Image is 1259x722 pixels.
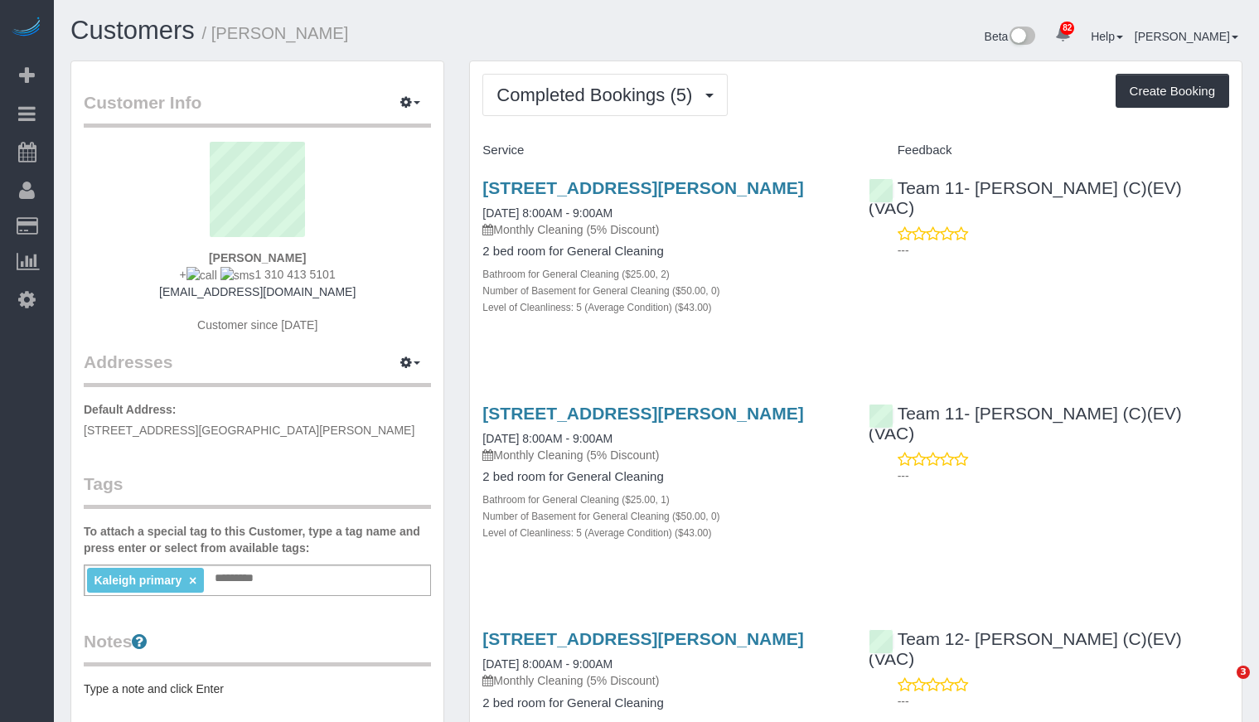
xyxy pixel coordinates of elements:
a: Help [1091,30,1123,43]
img: Automaid Logo [10,17,43,40]
small: Bathroom for General Cleaning ($25.00, 2) [482,269,669,280]
small: Number of Basement for General Cleaning ($50.00, 0) [482,285,719,297]
h4: 2 bed room for General Cleaning [482,470,843,484]
a: 82 [1047,17,1079,53]
small: / [PERSON_NAME] [202,24,349,42]
p: --- [898,242,1229,259]
a: [STREET_ADDRESS][PERSON_NAME] [482,404,803,423]
label: Default Address: [84,401,177,418]
a: [PERSON_NAME] [1135,30,1238,43]
h4: 2 bed room for General Cleaning [482,245,843,259]
img: New interface [1008,27,1035,48]
p: Monthly Cleaning (5% Discount) [482,672,843,689]
span: + 1 310 413 5101 [180,268,336,281]
img: sms [220,267,255,283]
legend: Notes [84,629,431,666]
pre: Type a note and click Enter [84,681,431,697]
legend: Customer Info [84,90,431,128]
p: --- [898,468,1229,484]
small: Bathroom for General Cleaning ($25.00, 1) [482,494,669,506]
small: Number of Basement for General Cleaning ($50.00, 0) [482,511,719,522]
h4: 2 bed room for General Cleaning [482,696,843,710]
a: [DATE] 8:00AM - 9:00AM [482,206,613,220]
a: Team 11- [PERSON_NAME] (C)(EV)(VAC) [869,178,1182,217]
a: [STREET_ADDRESS][PERSON_NAME] [482,629,803,648]
p: Monthly Cleaning (5% Discount) [482,221,843,238]
a: [EMAIL_ADDRESS][DOMAIN_NAME] [159,285,356,298]
small: Level of Cleanliness: 5 (Average Condition) ($43.00) [482,302,711,313]
strong: [PERSON_NAME] [209,251,306,264]
a: × [189,574,196,588]
span: Customer since [DATE] [197,318,317,332]
legend: Tags [84,472,431,509]
a: [STREET_ADDRESS][PERSON_NAME] [482,178,803,197]
span: [STREET_ADDRESS][GEOGRAPHIC_DATA][PERSON_NAME] [84,424,414,437]
a: [DATE] 8:00AM - 9:00AM [482,432,613,445]
p: --- [898,693,1229,710]
a: Team 11- [PERSON_NAME] (C)(EV)(VAC) [869,404,1182,443]
label: To attach a special tag to this Customer, type a tag name and press enter or select from availabl... [84,523,431,556]
p: Monthly Cleaning (5% Discount) [482,447,843,463]
button: Create Booking [1116,74,1229,109]
a: Customers [70,16,195,45]
a: Beta [985,30,1036,43]
h4: Feedback [869,143,1229,157]
span: 82 [1060,22,1074,35]
a: [DATE] 8:00AM - 9:00AM [482,657,613,671]
img: call [186,267,217,283]
a: Team 12- [PERSON_NAME] (C)(EV)(VAC) [869,629,1182,668]
h4: Service [482,143,843,157]
span: Kaleigh primary [94,574,182,587]
button: Completed Bookings (5) [482,74,728,116]
iframe: Intercom live chat [1203,666,1242,705]
span: 3 [1237,666,1250,679]
span: Completed Bookings (5) [496,85,700,105]
small: Level of Cleanliness: 5 (Average Condition) ($43.00) [482,527,711,539]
